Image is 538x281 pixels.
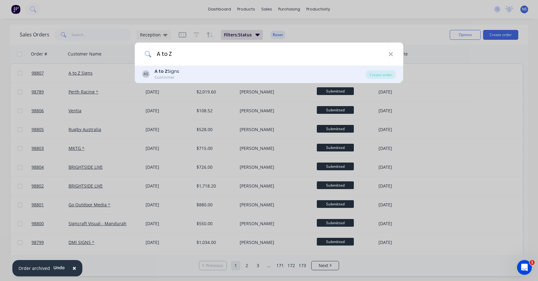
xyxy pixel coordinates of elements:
[155,68,168,74] b: A to Z
[155,75,179,80] div: Customer
[530,260,535,265] span: 1
[66,261,82,276] button: Close
[366,70,396,79] div: Create order
[517,260,532,275] iframe: Intercom live chat
[151,43,388,66] input: Enter a customer name to create a new order...
[50,263,68,272] button: Undo
[155,68,179,75] div: Signs
[72,264,76,272] span: ×
[142,70,150,78] div: AS
[19,265,50,271] div: Order archived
